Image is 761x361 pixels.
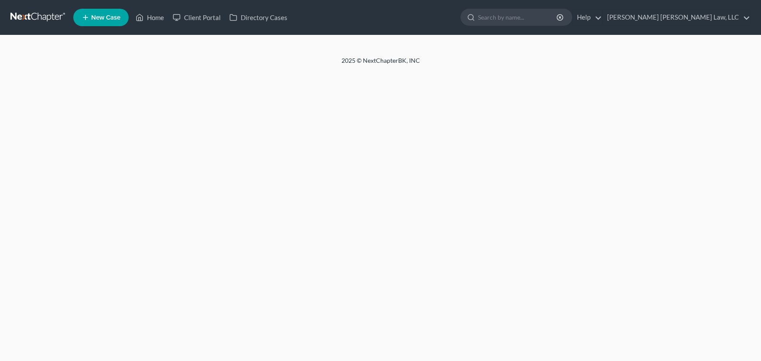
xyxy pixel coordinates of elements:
a: Directory Cases [225,10,292,25]
a: [PERSON_NAME] [PERSON_NAME] Law, LLC [603,10,750,25]
div: 2025 © NextChapterBK, INC [132,56,629,72]
a: Home [131,10,168,25]
span: New Case [91,14,120,21]
a: Help [573,10,602,25]
input: Search by name... [478,9,558,25]
a: Client Portal [168,10,225,25]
